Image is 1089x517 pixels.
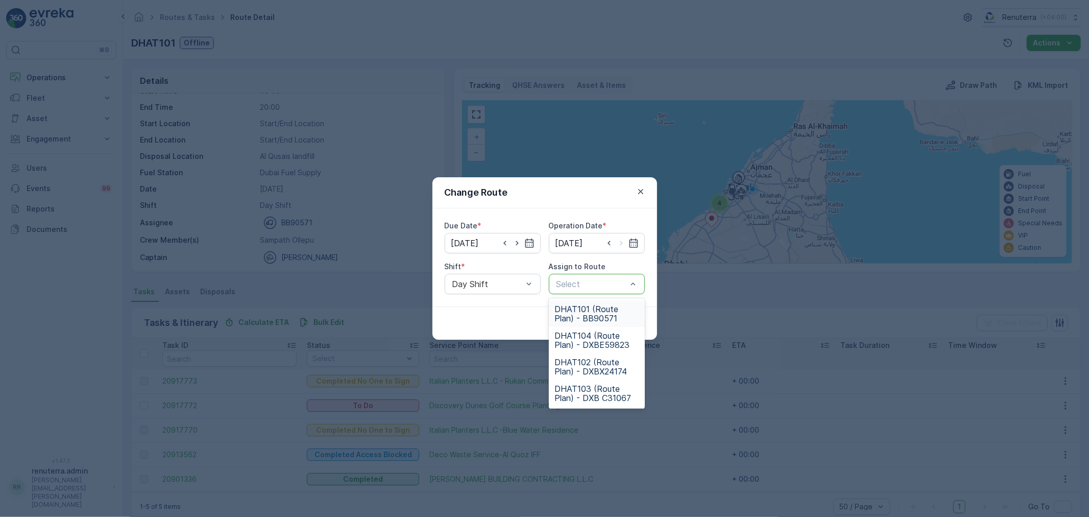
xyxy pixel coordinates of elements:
span: DHAT103 (Route Plan) - DXB C31067 [555,384,639,403]
p: Change Route [445,185,508,200]
input: dd/mm/yyyy [549,233,645,253]
input: dd/mm/yyyy [445,233,541,253]
span: DHAT102 (Route Plan) - DXBX24174 [555,358,639,376]
p: Select [556,278,627,290]
span: DHAT101 (Route Plan) - BB90571 [555,304,639,323]
span: DHAT104 (Route Plan) - DXBE59823 [555,331,639,349]
label: Shift [445,262,462,271]
label: Assign to Route [549,262,606,271]
label: Due Date [445,221,478,230]
label: Operation Date [549,221,603,230]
